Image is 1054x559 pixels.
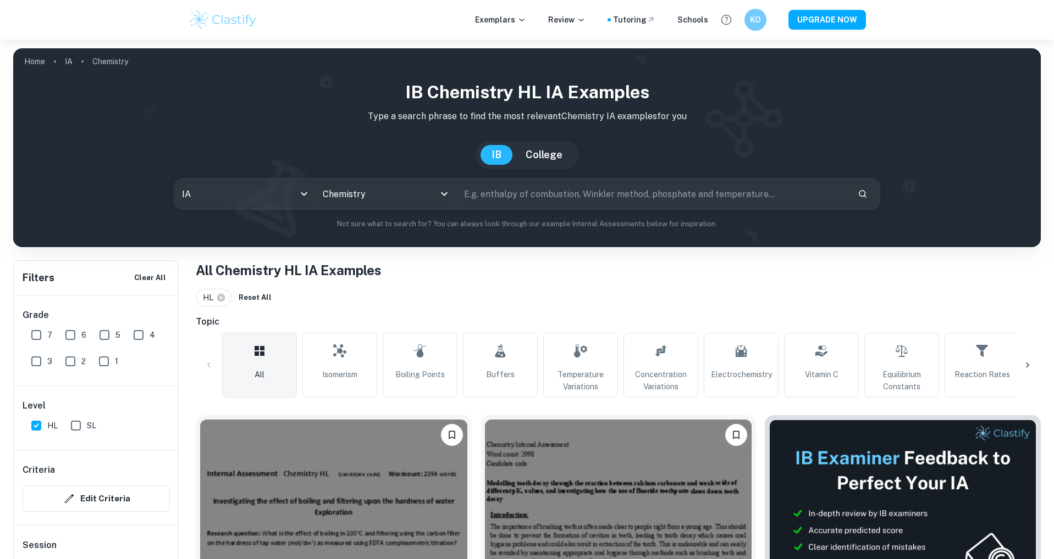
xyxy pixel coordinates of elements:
[23,463,55,477] h6: Criteria
[456,178,849,209] input: E.g. enthalpy of combustion, Winkler method, phosphate and temperature...
[47,355,52,367] span: 3
[115,329,120,341] span: 5
[150,329,155,341] span: 4
[486,368,515,381] span: Buffers
[548,368,613,393] span: Temperature Variations
[47,329,52,341] span: 7
[203,292,218,304] span: HL
[131,270,169,286] button: Clear All
[22,110,1032,123] p: Type a search phrase to find the most relevant Chemistry IA examples for you
[788,10,866,30] button: UPGRADE NOW
[22,219,1032,230] p: Not sure what to search for? You can always look through our example Internal Assessments below f...
[481,145,512,165] button: IB
[717,10,736,29] button: Help and Feedback
[65,54,73,69] a: IA
[628,368,693,393] span: Concentration Variations
[24,54,45,69] a: Home
[23,399,170,412] h6: Level
[805,368,838,381] span: Vitamin C
[744,9,766,31] button: KO
[322,368,357,381] span: Isomerism
[613,14,655,26] a: Tutoring
[115,355,118,367] span: 1
[236,289,274,306] button: Reset All
[725,424,747,446] button: Bookmark
[23,485,170,512] button: Edit Criteria
[196,260,1041,280] h1: All Chemistry HL IA Examples
[677,14,708,26] a: Schools
[92,55,128,68] p: Chemistry
[395,368,445,381] span: Boiling Points
[81,355,86,367] span: 2
[441,424,463,446] button: Bookmark
[954,368,1010,381] span: Reaction Rates
[196,289,231,306] div: HL
[81,329,86,341] span: 6
[189,9,258,31] img: Clastify logo
[196,315,1041,328] h6: Topic
[22,79,1032,105] h1: IB Chemistry HL IA examples
[711,368,772,381] span: Electrochemistry
[13,48,1041,247] img: profile cover
[87,420,96,432] span: SL
[515,145,573,165] button: College
[174,178,315,209] div: IA
[23,270,54,286] h6: Filters
[853,185,872,203] button: Search
[23,309,170,322] h6: Grade
[47,420,58,432] span: HL
[475,14,526,26] p: Exemplars
[869,368,934,393] span: Equilibrium Constants
[437,186,452,202] button: Open
[548,14,586,26] p: Review
[749,14,761,26] h6: KO
[255,368,264,381] span: All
